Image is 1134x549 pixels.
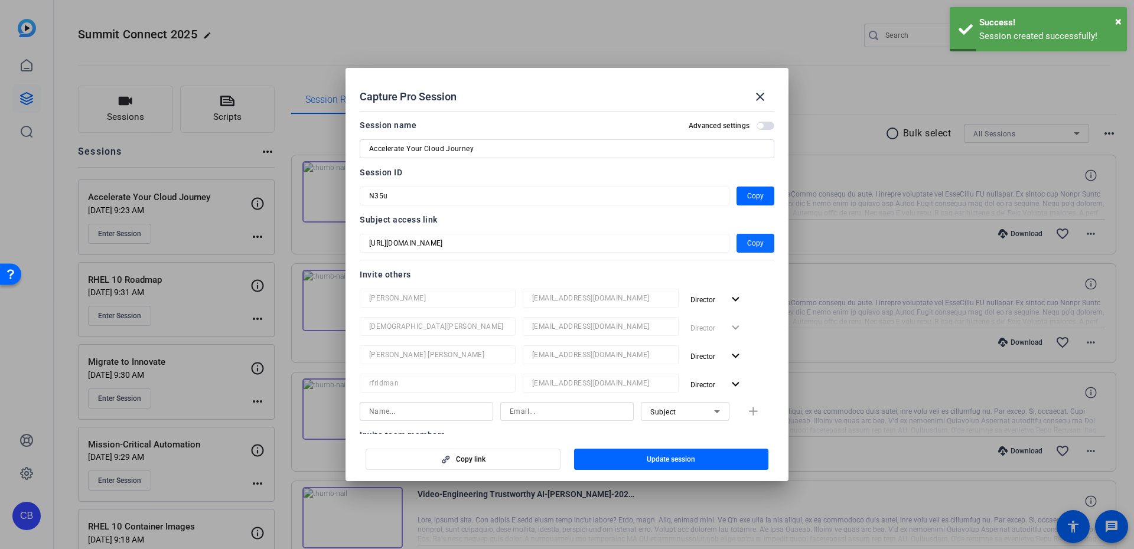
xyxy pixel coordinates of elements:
input: Email... [532,319,669,334]
input: Name... [369,291,506,305]
button: Director [686,374,748,395]
button: Update session [574,449,769,470]
input: Enter Session Name [369,142,765,156]
input: Name... [369,348,506,362]
input: Email... [510,404,624,419]
input: Email... [532,376,669,390]
div: Session ID [360,165,774,179]
h2: Advanced settings [689,121,750,130]
mat-icon: close [753,90,767,104]
button: Director [686,289,748,310]
div: Success! [979,16,1118,30]
span: Copy link [456,455,485,464]
span: Copy [747,189,764,203]
input: Session OTP [369,236,720,250]
mat-icon: expand_more [728,349,743,364]
input: Name... [369,404,484,419]
button: Close [1115,12,1122,30]
span: Director [690,352,715,361]
span: Director [690,381,715,389]
button: Copy [737,187,774,205]
span: × [1115,14,1122,28]
span: Update session [647,455,695,464]
button: Copy link [366,449,561,470]
input: Name... [369,376,506,390]
mat-icon: expand_more [728,377,743,392]
div: Session name [360,118,416,132]
div: Capture Pro Session [360,83,774,111]
div: Session created successfully! [979,30,1118,43]
input: Email... [532,348,669,362]
button: Director [686,345,748,367]
span: Subject [650,408,676,416]
mat-icon: expand_more [728,292,743,307]
div: Invite others [360,267,774,282]
input: Session OTP [369,189,720,203]
input: Name... [369,319,506,334]
input: Email... [532,291,669,305]
span: Director [690,296,715,304]
button: Copy [737,234,774,253]
div: Subject access link [360,213,774,227]
span: Copy [747,236,764,250]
